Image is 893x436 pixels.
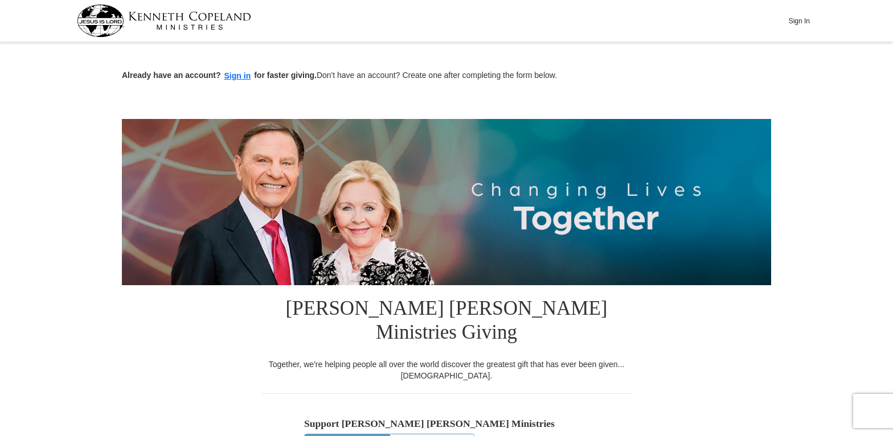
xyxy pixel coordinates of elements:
h5: Support [PERSON_NAME] [PERSON_NAME] Ministries [304,418,589,430]
button: Sign in [221,69,255,83]
button: Sign In [782,12,816,30]
div: Together, we're helping people all over the world discover the greatest gift that has ever been g... [261,359,632,381]
img: kcm-header-logo.svg [77,5,251,37]
h1: [PERSON_NAME] [PERSON_NAME] Ministries Giving [261,285,632,359]
p: Don't have an account? Create one after completing the form below. [122,69,771,83]
strong: Already have an account? for faster giving. [122,71,317,80]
